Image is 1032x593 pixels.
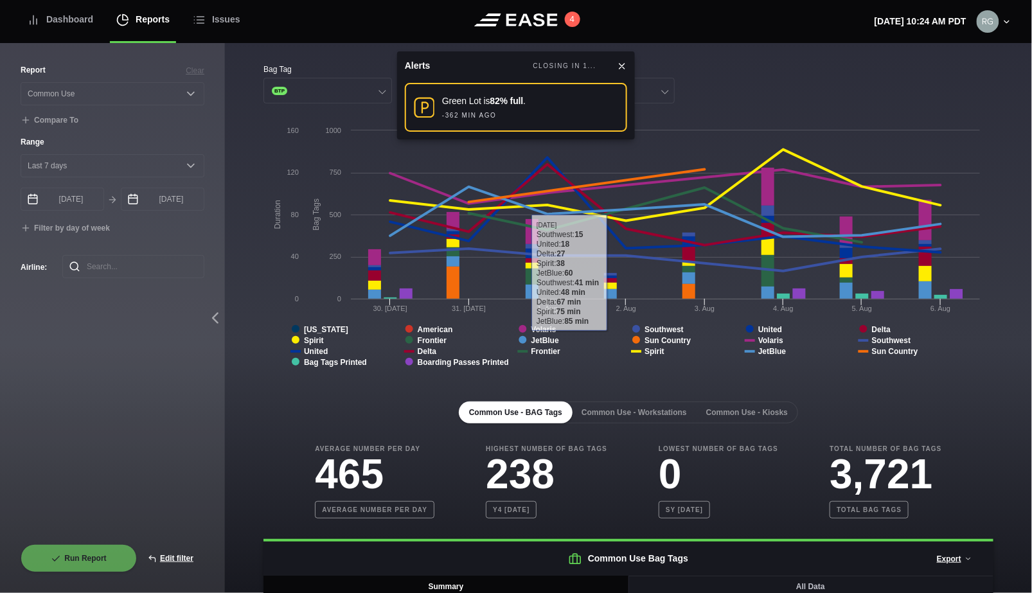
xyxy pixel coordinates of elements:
text: 500 [330,211,341,218]
tspan: Duration [273,200,282,229]
tspan: JetBlue [758,347,787,356]
tspan: United [758,325,782,334]
strong: 82% full [490,96,524,106]
tspan: Frontier [531,347,560,356]
label: Report [21,64,46,76]
div: Alerts [405,59,431,73]
b: Lowest Number of Bag Tags [659,444,778,454]
b: Highest Number of Bag Tags [486,444,607,454]
tspan: United [304,347,328,356]
tspan: Boarding Passes Printed [418,358,509,367]
h3: 238 [486,454,607,495]
b: Total Number of Bag Tags [830,444,941,454]
button: Export [926,545,983,573]
button: Edit filter [137,544,204,572]
b: SY [DATE] [659,501,710,518]
button: Common Use - BAG Tags [459,402,573,423]
input: mm/dd/yyyy [121,188,204,211]
tspan: Spirit [304,336,324,345]
tspan: 30. [DATE] [373,305,407,312]
img: 0355a1d31526df1be56bea28517c65b3 [977,10,999,33]
input: Search... [62,255,204,278]
tspan: Volaris [758,336,783,345]
tspan: Sun Country [872,347,918,356]
b: Average Number Per Day [315,444,434,454]
b: Total bag tags [830,501,909,518]
text: 120 [287,168,299,176]
tspan: 1. Aug [537,305,557,312]
text: 80 [291,211,299,218]
tspan: Delta [418,347,437,356]
tspan: 31. [DATE] [452,305,486,312]
tspan: Delta [872,325,891,334]
button: 4 [565,12,580,27]
tspan: Southwest [645,325,684,334]
tspan: 2. Aug [616,305,636,312]
input: mm/dd/yyyy [21,188,104,211]
label: Range [21,136,204,148]
tspan: 5. Aug [852,305,872,312]
text: 40 [291,252,299,260]
tspan: 6. Aug [930,305,950,312]
div: Bag Tag [263,64,392,75]
tspan: JetBlue [531,336,559,345]
div: Green Lot is . [442,94,526,108]
button: Compare To [21,116,78,126]
text: 0 [295,295,299,303]
p: [DATE] 10:24 AM PDT [875,15,966,28]
div: -362 MIN AGO [442,111,497,120]
text: 0 [337,295,341,303]
text: 750 [330,168,341,176]
text: 1000 [326,127,341,134]
tspan: Sun Country [645,336,691,345]
tspan: Southwest [872,336,911,345]
tspan: [US_STATE] [304,325,348,334]
button: Clear [186,65,204,76]
button: Filter by day of week [21,224,110,234]
tspan: Volaris [531,325,556,334]
div: CLOSING IN 1... [533,61,596,71]
tspan: Frontier [418,336,447,345]
button: BTP [263,78,392,103]
b: Y4 [DATE] [486,501,537,518]
tspan: Spirit [645,347,664,356]
h2: Common Use Bag Tags [263,542,993,576]
tspan: 4. Aug [773,305,793,312]
tspan: Bag Tags [312,199,321,231]
b: Average number per day [315,501,434,518]
h3: 0 [659,454,778,495]
text: 250 [330,252,341,260]
span: BTP [272,87,287,95]
h3: 3,721 [830,454,941,495]
button: Common Use - Workstations [571,402,697,423]
h3: 465 [315,454,434,495]
tspan: Bag Tags Printed [304,358,367,367]
button: Common Use - Kiosks [696,402,798,423]
text: 160 [287,127,299,134]
tspan: American [418,325,453,334]
label: Airline : [21,261,42,273]
tspan: 3. Aug [695,305,715,312]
